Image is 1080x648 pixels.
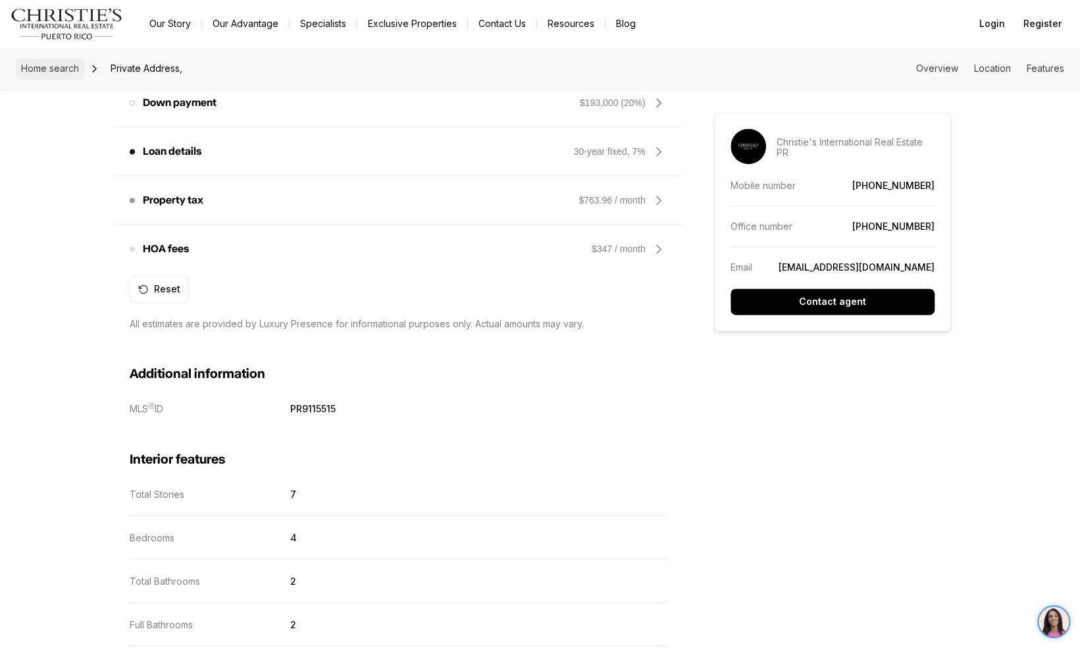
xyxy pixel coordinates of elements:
[290,618,296,630] p: 2
[799,296,866,307] p: Contact agent
[537,14,605,33] a: Resources
[357,14,467,33] a: Exclusive Properties
[148,402,155,410] span: Ⓡ
[130,618,193,630] p: Full Bathrooms
[143,146,201,157] p: Loan details
[143,97,217,108] p: Down payment
[290,488,296,499] p: 7
[8,8,38,38] img: be3d4b55-7850-4bcb-9297-a2f9cd376e78.png
[130,136,667,167] div: Loan details30-year fixed, 7%
[971,11,1013,37] button: Login
[130,319,584,329] p: All estimates are provided by Luxury Presence for informational purposes only. Actual amounts may...
[731,288,935,315] button: Contact agent
[777,137,935,158] p: Christie's International Real Estate PR
[579,194,645,207] div: $763.96 / month
[731,180,796,191] p: Mobile number
[202,14,289,33] a: Our Advantage
[974,63,1011,74] a: Skip to: Location
[852,180,935,191] a: [PHONE_NUMBER]
[130,575,200,586] p: Total Bathrooms
[290,14,357,33] a: Specialists
[580,96,646,109] div: $193,000 (20%)
[592,242,646,256] div: $347 / month
[731,261,752,273] p: Email
[11,8,123,40] img: logo
[130,184,667,216] div: Property tax$763.96 / month
[105,58,188,79] span: Private Address,
[130,451,667,467] h3: Interior features
[1027,63,1064,74] a: Skip to: Features
[852,221,935,232] a: [PHONE_NUMBER]
[130,531,174,543] p: Bedrooms
[143,195,203,205] p: Property tax
[130,275,189,303] button: Reset
[731,221,792,232] p: Office number
[143,244,189,254] p: HOA fees
[605,14,646,33] a: Blog
[979,18,1005,29] span: Login
[138,284,180,294] div: Reset
[21,63,79,74] span: Home search
[1016,11,1069,37] button: Register
[139,14,201,33] a: Our Story
[130,366,667,382] h3: Additional information
[290,403,336,414] p: PR9115515
[16,58,84,79] a: Home search
[468,14,536,33] button: Contact Us
[130,403,163,414] p: MLS ID
[130,488,184,499] p: Total Stories
[574,145,646,158] div: 30-year fixed, 7%
[916,63,958,74] a: Skip to: Overview
[290,575,296,586] p: 2
[130,87,667,119] div: Down payment$193,000 (20%)
[130,233,667,265] div: HOA fees$347 / month
[916,63,1064,74] nav: Page section menu
[779,261,935,273] a: [EMAIL_ADDRESS][DOMAIN_NAME]
[290,531,297,543] p: 4
[1023,18,1062,29] span: Register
